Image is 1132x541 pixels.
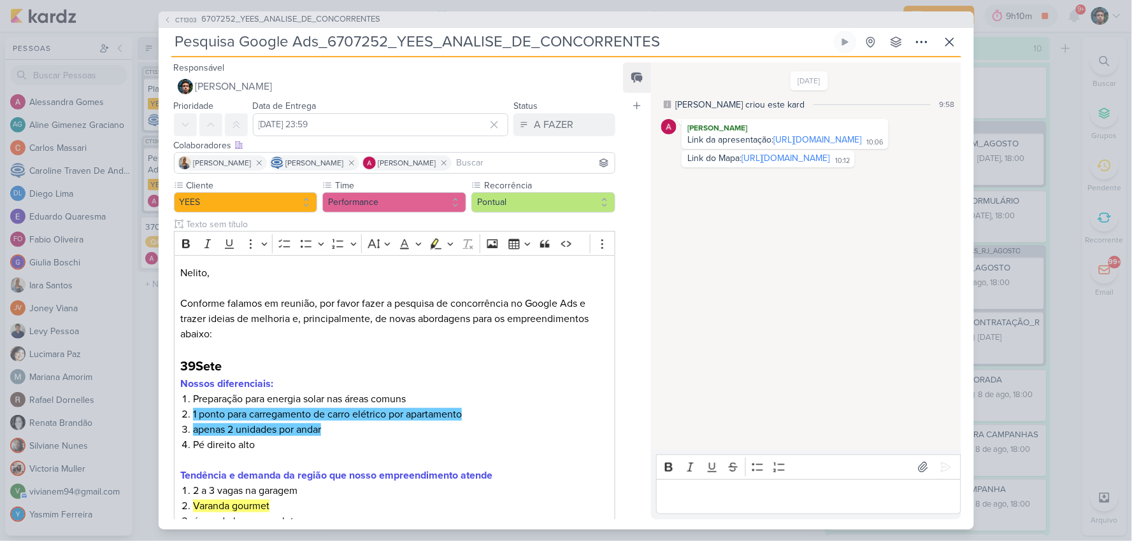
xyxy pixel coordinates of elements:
div: Editor editing area: main [656,479,961,514]
img: Alessandra Gomes [363,157,376,169]
input: Select a date [253,113,509,136]
img: Iara Santos [178,157,191,169]
a: [URL][DOMAIN_NAME] [773,134,861,145]
span: [PERSON_NAME] [196,79,273,94]
li: Preparação para energia solar nas áreas comuns [193,391,608,407]
li: áreas de lazer completa [193,514,608,529]
button: A FAZER [513,113,615,136]
div: Editor toolbar [174,231,616,256]
input: Buscar [454,155,613,171]
span: [PERSON_NAME] [378,157,436,169]
p: Nelito, [180,265,608,281]
button: YEES [174,192,318,213]
li: 2 a 3 vagas na garagem [193,483,608,498]
label: Status [513,101,538,111]
span: [PERSON_NAME] [194,157,252,169]
label: Responsável [174,62,225,73]
img: Alessandra Gomes [661,119,677,134]
mark: apenas 2 unidades por andar [193,423,321,436]
div: Editor toolbar [656,454,961,479]
p: Conforme falamos em reunião, por favor fazer a pesquisa de concorrência no Google Ads e trazer id... [180,296,608,342]
label: Recorrência [483,179,615,192]
strong: Tendência e demanda da região que nosso empreendimento atende [180,469,492,482]
label: Data de Entrega [253,101,317,111]
strong: 39Sete [180,359,222,374]
label: Time [334,179,466,192]
div: [PERSON_NAME] [684,122,886,134]
div: 10:06 [867,137,884,148]
div: Colaboradores [174,139,616,152]
span: [PERSON_NAME] [286,157,344,169]
div: Link do Mapa: [687,153,829,164]
img: Caroline Traven De Andrade [271,157,283,169]
label: Cliente [185,179,318,192]
img: Nelito Junior [178,79,193,94]
label: Prioridade [174,101,214,111]
div: A FAZER [534,117,573,132]
div: 10:12 [835,156,850,166]
input: Texto sem título [184,218,616,231]
div: [PERSON_NAME] criou este kard [675,98,805,111]
div: Ligar relógio [840,37,850,47]
a: [URL][DOMAIN_NAME] [742,153,829,164]
div: Link da apresentação: [687,134,861,145]
div: 9:58 [940,99,955,110]
mark: Varanda gourmet [193,500,269,512]
button: Performance [322,192,466,213]
button: Pontual [471,192,615,213]
mark: 1 ponto para carregamento de carro elétrico por apartamento [193,408,462,421]
input: Kard Sem Título [171,31,831,53]
strong: Nossos diferenciais: [180,377,273,390]
button: [PERSON_NAME] [174,75,616,98]
li: Pé direito alto [193,437,608,453]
